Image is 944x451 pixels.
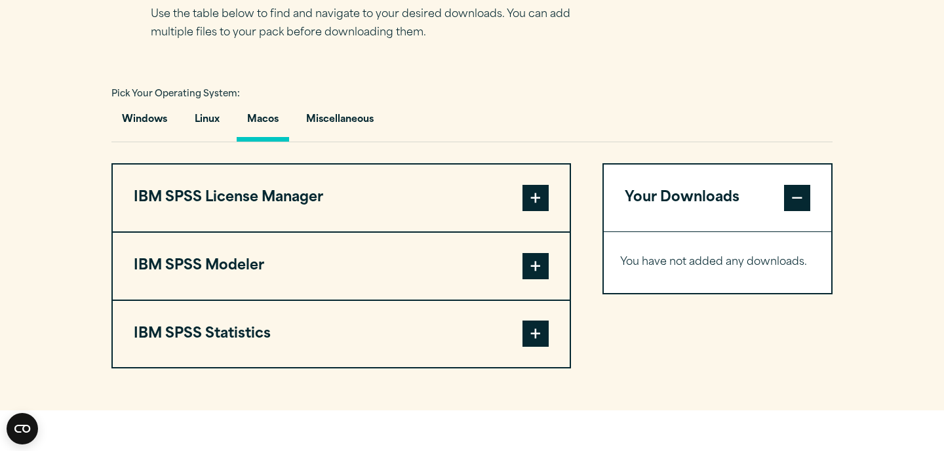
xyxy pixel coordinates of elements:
[113,165,570,231] button: IBM SPSS License Manager
[296,104,384,142] button: Miscellaneous
[604,231,831,293] div: Your Downloads
[113,301,570,368] button: IBM SPSS Statistics
[237,104,289,142] button: Macos
[604,165,831,231] button: Your Downloads
[620,253,815,272] p: You have not added any downloads.
[111,90,240,98] span: Pick Your Operating System:
[7,413,38,444] button: Open CMP widget
[151,5,590,43] p: Use the table below to find and navigate to your desired downloads. You can add multiple files to...
[113,233,570,300] button: IBM SPSS Modeler
[184,104,230,142] button: Linux
[111,104,178,142] button: Windows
